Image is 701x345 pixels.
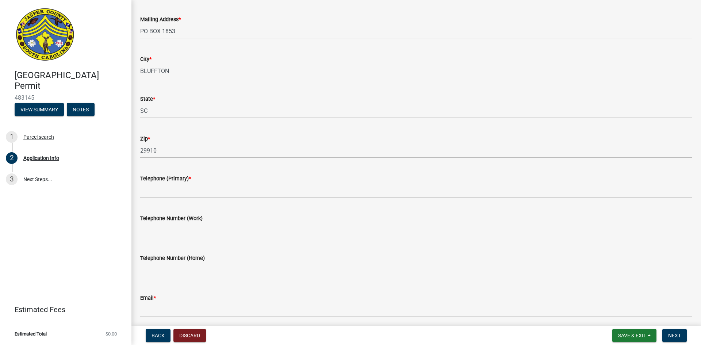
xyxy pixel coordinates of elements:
button: View Summary [15,103,64,116]
label: Telephone Number (Home) [140,256,205,261]
div: 2 [6,152,18,164]
label: Telephone Number (Work) [140,216,203,221]
span: 483145 [15,94,117,101]
button: Next [662,329,687,342]
button: Discard [173,329,206,342]
label: Zip [140,137,150,142]
span: Estimated Total [15,331,47,336]
button: Notes [67,103,95,116]
div: 3 [6,173,18,185]
img: Jasper County, South Carolina [15,8,76,62]
button: Save & Exit [612,329,656,342]
wm-modal-confirm: Notes [67,107,95,113]
label: Mailing Address [140,17,181,22]
span: Next [668,333,681,338]
wm-modal-confirm: Summary [15,107,64,113]
a: Estimated Fees [6,302,120,317]
h4: [GEOGRAPHIC_DATA] Permit [15,70,126,91]
span: Save & Exit [618,333,646,338]
button: Back [146,329,171,342]
div: Parcel search [23,134,54,139]
span: Back [152,333,165,338]
label: City [140,57,152,62]
div: 1 [6,131,18,143]
label: State [140,97,155,102]
label: Email [140,296,156,301]
label: Telephone (Primary) [140,176,191,181]
span: $0.00 [106,331,117,336]
div: Application Info [23,156,59,161]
